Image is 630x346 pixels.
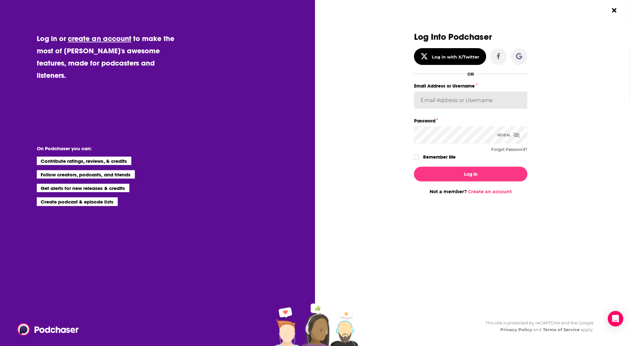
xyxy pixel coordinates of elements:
[480,320,594,333] div: This site is protected by reCAPTCHA and the Google and apply.
[498,126,520,144] div: Reveal
[608,311,624,327] div: Open Intercom Messenger
[37,170,135,179] li: Follow creators, podcasts, and friends
[414,48,486,65] button: Log in with X/Twitter
[68,34,131,43] a: create an account
[414,189,528,194] div: Not a member?
[468,189,512,194] a: Create an account
[37,145,166,152] li: On Podchaser you can:
[17,323,79,336] img: Podchaser - Follow, Share and Rate Podcasts
[37,184,129,192] li: Get alerts for new releases & credits
[492,147,528,152] button: Forgot Password?
[468,71,474,77] div: OR
[17,323,74,336] a: Podchaser - Follow, Share and Rate Podcasts
[414,32,528,42] h3: Log Into Podchaser
[608,4,621,16] button: Close Button
[37,157,132,165] li: Contribute ratings, reviews, & credits
[543,327,580,332] a: Terms of Service
[423,153,456,161] label: Remember Me
[414,167,528,182] button: Log In
[414,91,528,109] input: Email Address or Username
[501,327,533,332] a: Privacy Policy
[414,117,528,125] label: Password
[37,197,118,206] li: Create podcast & episode lists
[432,54,480,59] div: Log in with X/Twitter
[414,82,528,90] label: Email Address or Username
